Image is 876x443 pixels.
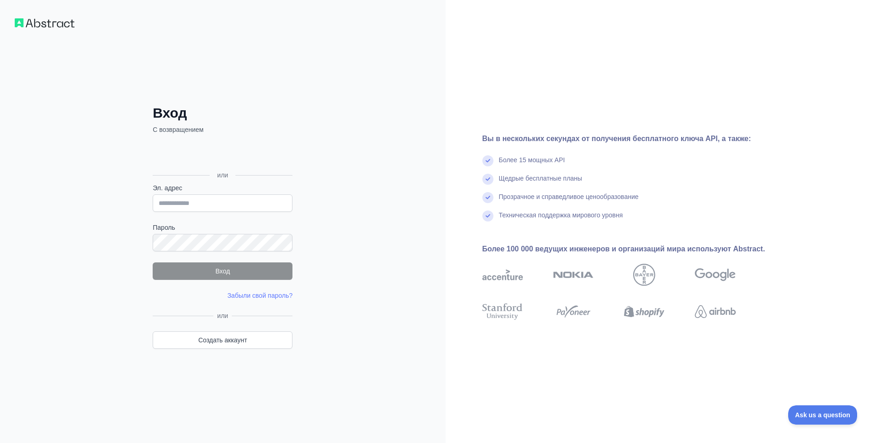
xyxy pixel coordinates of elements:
[217,312,228,319] ya-tr-span: или
[499,156,565,164] ya-tr-span: Более 15 мощных API
[482,301,523,322] img: стэнфордский университет
[482,174,493,185] img: отметьте галочкой
[153,331,292,349] a: Создать аккаунт
[153,105,187,120] ya-tr-span: Вход
[788,405,858,425] iframe: Переключить Службу Поддержки Клиентов
[217,171,228,179] ya-tr-span: или
[499,175,582,182] ya-tr-span: Щедрые бесплатные планы
[198,335,247,345] ya-tr-span: Создать аккаунт
[633,264,655,286] img: байер
[499,211,623,219] ya-tr-span: Техническая поддержка мирового уровня
[482,155,493,166] img: отметьте галочкой
[153,262,292,280] button: Вход
[215,267,230,276] ya-tr-span: Вход
[153,126,203,133] ya-tr-span: С возвращением
[153,224,175,231] ya-tr-span: Пароль
[482,192,493,203] img: отметьте галочкой
[695,301,735,322] img: airbnb
[148,144,295,165] iframe: Кнопка «Войти с помощью аккаунта Google»
[499,193,639,200] ya-tr-span: Прозрачное и справедливое ценообразование
[553,264,594,286] img: nokia
[482,210,493,221] img: отметьте галочкой
[482,245,765,253] ya-tr-span: Более 100 000 ведущих инженеров и организаций мира используют Abstract.
[624,301,664,322] img: Shopify
[153,184,182,192] ya-tr-span: Эл. адрес
[553,301,594,322] img: платежный агент
[482,135,751,142] ya-tr-span: Вы в нескольких секундах от получения бесплатного ключа API, а также:
[15,18,74,28] img: Рабочий процесс
[482,264,523,286] img: акцентировать
[695,264,735,286] img: Google
[227,292,292,299] a: Забыли свой пароль?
